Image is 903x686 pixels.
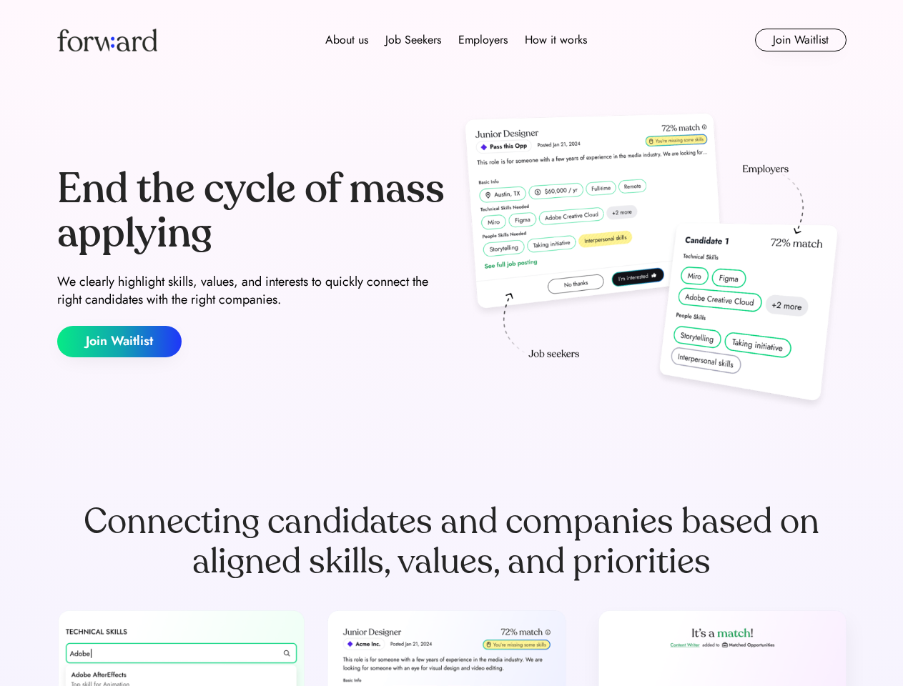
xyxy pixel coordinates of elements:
button: Join Waitlist [57,326,182,357]
div: Job Seekers [385,31,441,49]
div: Connecting candidates and companies based on aligned skills, values, and priorities [57,502,847,582]
button: Join Waitlist [755,29,847,51]
div: About us [325,31,368,49]
div: We clearly highlight skills, values, and interests to quickly connect the right candidates with t... [57,273,446,309]
img: hero-image.png [458,109,847,416]
img: Forward logo [57,29,157,51]
div: End the cycle of mass applying [57,167,446,255]
div: Employers [458,31,508,49]
div: How it works [525,31,587,49]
